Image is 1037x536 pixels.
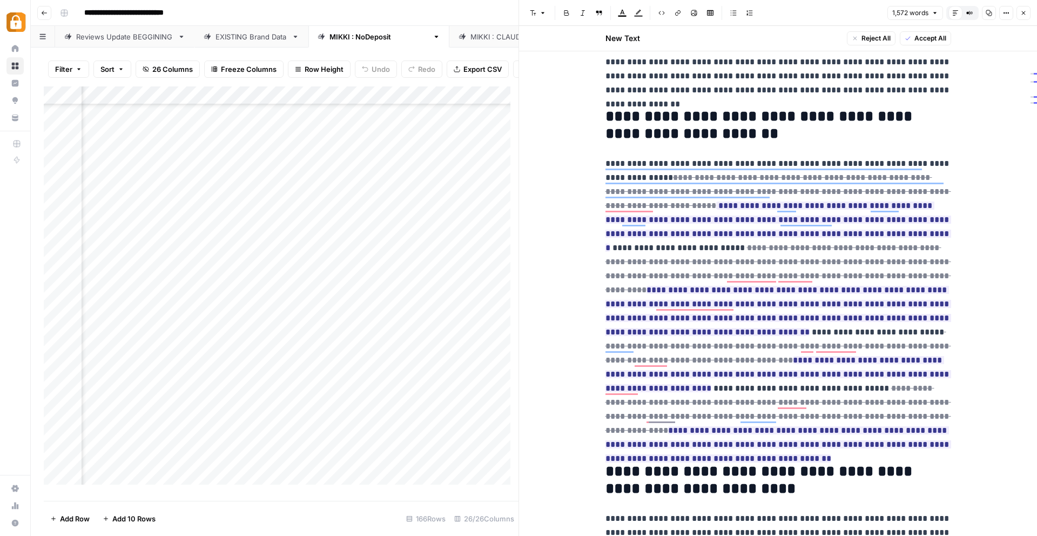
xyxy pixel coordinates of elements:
[194,26,308,48] a: EXISTING Brand Data
[861,33,891,43] span: Reject All
[96,510,162,527] button: Add 10 Rows
[372,64,390,75] span: Undo
[6,57,24,75] a: Browse
[44,510,96,527] button: Add Row
[6,109,24,126] a: Your Data
[60,513,90,524] span: Add Row
[847,31,895,45] button: Reject All
[6,480,24,497] a: Settings
[216,31,287,42] div: EXISTING Brand Data
[449,26,612,48] a: [PERSON_NAME] : [PERSON_NAME]
[93,61,131,78] button: Sort
[605,33,640,44] h2: New Text
[55,26,194,48] a: Reviews Update BEGGINING
[152,64,193,75] span: 26 Columns
[892,8,928,18] span: 1,572 words
[221,64,277,75] span: Freeze Columns
[450,510,518,527] div: 26/26 Columns
[401,61,442,78] button: Redo
[6,9,24,36] button: Workspace: Adzz
[204,61,284,78] button: Freeze Columns
[463,64,502,75] span: Export CSV
[136,61,200,78] button: 26 Columns
[6,75,24,92] a: Insights
[112,513,156,524] span: Add 10 Rows
[100,64,115,75] span: Sort
[6,514,24,532] button: Help + Support
[76,31,173,42] div: Reviews Update BEGGINING
[418,64,435,75] span: Redo
[55,64,72,75] span: Filter
[355,61,397,78] button: Undo
[447,61,509,78] button: Export CSV
[402,510,450,527] div: 166 Rows
[288,61,351,78] button: Row Height
[6,497,24,514] a: Usage
[887,6,943,20] button: 1,572 words
[305,64,344,75] span: Row Height
[6,12,26,32] img: Adzz Logo
[470,31,591,42] div: [PERSON_NAME] : [PERSON_NAME]
[900,31,951,45] button: Accept All
[329,31,428,42] div: [PERSON_NAME] : NoDeposit
[6,92,24,109] a: Opportunities
[914,33,946,43] span: Accept All
[308,26,449,48] a: [PERSON_NAME] : NoDeposit
[6,40,24,57] a: Home
[48,61,89,78] button: Filter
